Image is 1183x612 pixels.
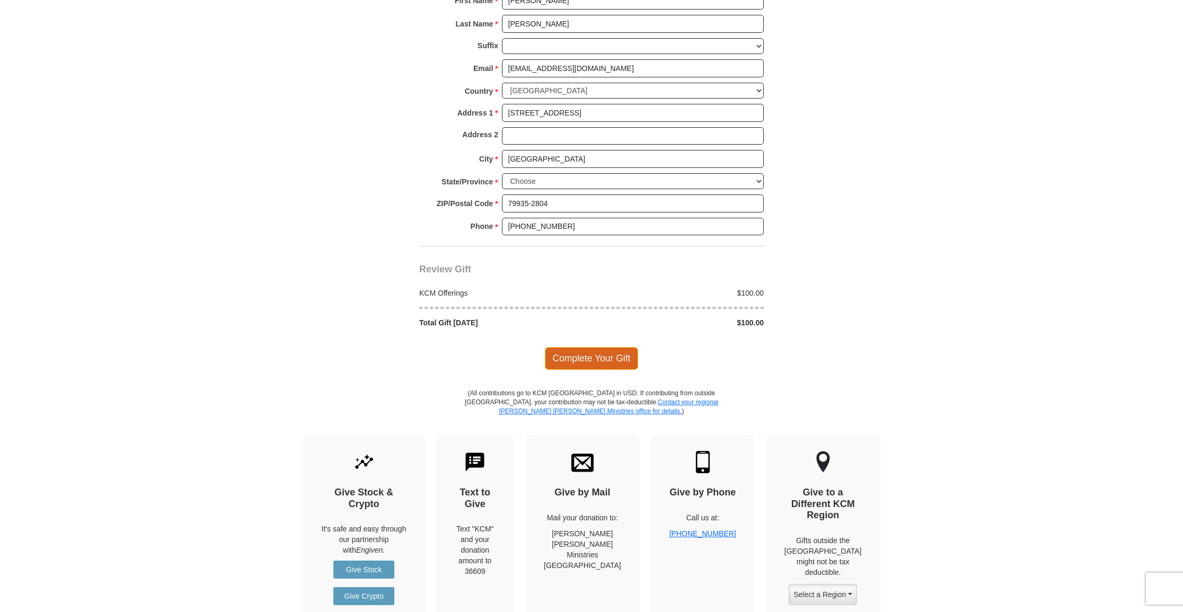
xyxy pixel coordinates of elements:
[692,451,714,473] img: mobile.svg
[442,174,493,189] strong: State/Province
[333,561,394,579] a: Give Stock
[456,16,493,31] strong: Last Name
[462,127,498,142] strong: Address 2
[464,451,486,473] img: text-to-give.svg
[414,288,592,298] div: KCM Offerings
[544,512,621,523] p: Mail your donation to:
[457,105,493,120] strong: Address 1
[471,219,493,234] strong: Phone
[414,317,592,328] div: Total Gift [DATE]
[479,152,493,166] strong: City
[478,38,498,53] strong: Suffix
[571,451,594,473] img: envelope.svg
[419,264,471,274] span: Review Gift
[816,451,831,473] img: other-region
[455,524,496,576] div: Text "KCM" and your donation amount to 36609
[544,487,621,499] h4: Give by Mail
[473,61,493,76] strong: Email
[545,347,639,369] span: Complete Your Gift
[591,317,770,328] div: $100.00
[455,487,496,510] h4: Text to Give
[669,487,736,499] h4: Give by Phone
[544,528,621,571] p: [PERSON_NAME] [PERSON_NAME] Ministries [GEOGRAPHIC_DATA]
[784,487,862,521] h4: Give to a Different KCM Region
[464,389,719,435] p: (All contributions go to KCM [GEOGRAPHIC_DATA] in USD. If contributing from outside [GEOGRAPHIC_D...
[789,584,857,605] button: Select a Region
[465,84,493,99] strong: Country
[499,398,718,415] a: Contact your regional [PERSON_NAME] [PERSON_NAME] Ministries office for details.
[322,524,407,555] p: It's safe and easy through our partnership with
[333,587,394,605] a: Give Crypto
[353,451,375,473] img: give-by-stock.svg
[437,196,493,211] strong: ZIP/Postal Code
[322,487,407,510] h4: Give Stock & Crypto
[591,288,770,298] div: $100.00
[356,546,385,554] i: Engiven.
[784,535,862,578] p: Gifts outside the [GEOGRAPHIC_DATA] might not be tax deductible.
[669,529,736,538] a: [PHONE_NUMBER]
[669,512,736,523] p: Call us at:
